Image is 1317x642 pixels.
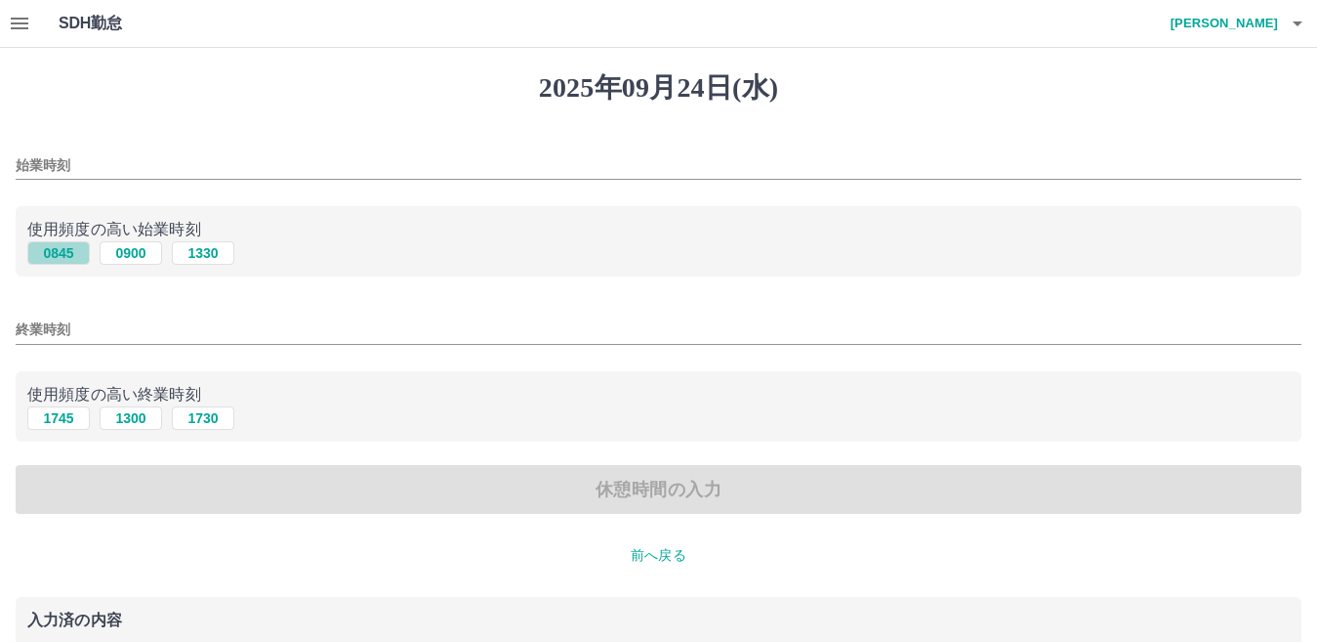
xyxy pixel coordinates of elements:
[27,407,90,430] button: 1745
[27,383,1290,407] p: 使用頻度の高い終業時刻
[27,241,90,265] button: 0845
[16,545,1301,566] p: 前へ戻る
[172,407,234,430] button: 1730
[100,241,162,265] button: 0900
[100,407,162,430] button: 1300
[16,71,1301,105] h1: 2025年09月24日(水)
[27,218,1290,241] p: 使用頻度の高い始業時刻
[27,613,1290,628] p: 入力済の内容
[172,241,234,265] button: 1330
